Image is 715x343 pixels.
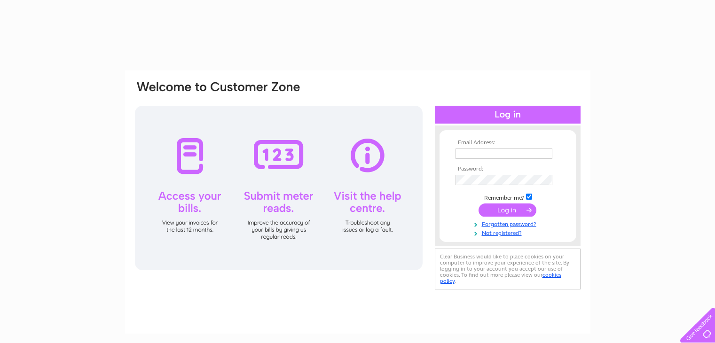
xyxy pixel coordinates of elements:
a: cookies policy [440,272,561,284]
a: Forgotten password? [456,219,562,228]
th: Email Address: [453,140,562,146]
div: Clear Business would like to place cookies on your computer to improve your experience of the sit... [435,249,581,289]
a: Not registered? [456,228,562,237]
input: Submit [479,203,536,217]
td: Remember me? [453,192,562,202]
th: Password: [453,166,562,172]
